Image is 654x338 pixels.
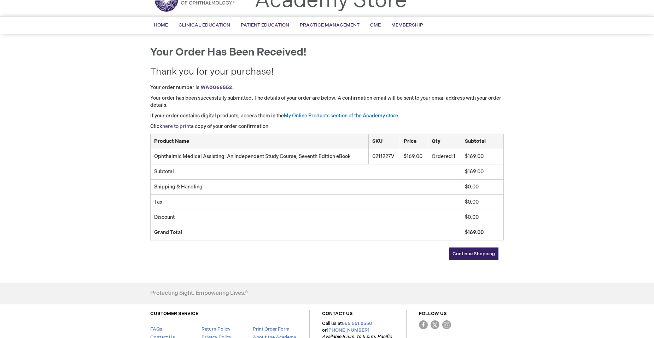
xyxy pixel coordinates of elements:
td: $0.00 [461,195,504,210]
td: $169.00 [461,225,504,240]
td: $169.00 [461,149,504,164]
span: Home [154,22,168,28]
td: $0.00 [461,210,504,225]
th: Qty [428,134,461,149]
td: $0.00 [461,180,504,195]
a: My Online Products section of the Academy store. [284,113,399,119]
a: FAQs [150,326,162,332]
p: If your order contains digital products, access them in the [150,112,504,120]
td: Discount [151,210,461,225]
td: $169.00 [400,149,428,164]
td: Tax [151,195,461,210]
span: Continue Shopping [452,251,495,257]
span: Practice Management [300,22,360,28]
a: [PHONE_NUMBER] [327,327,369,333]
img: Facebook [419,320,428,329]
p: Your order number is: . [150,84,504,91]
img: Twitter [431,320,439,329]
td: Shipping & Handling [151,180,461,195]
th: Price [400,134,428,149]
a: FOLLOW US [419,311,447,316]
td: 0211227V [369,149,400,164]
td: Ophthalmic Medical Assisting: An Independent Study Course, Seventh Edition eBook [151,149,369,164]
a: here to print [162,123,191,129]
a: Continue Shopping [449,247,498,260]
th: SKU [369,134,400,149]
span: CME [370,22,381,28]
span: Patient Education [241,22,289,28]
td: Grand Total [151,225,461,240]
th: Subtotal [461,134,504,149]
a: WA0066552 [201,84,232,91]
h2: Thank you for your purchase! [150,67,504,77]
img: instagram [442,320,451,329]
span: Ordered: [432,153,453,159]
p: Your order has been successfully submitted. The details of your order are below. A confirmation e... [150,95,504,109]
td: Subtotal [151,164,461,180]
td: 1 [428,149,461,164]
h4: Protecting Sight. Empowering Lives.® [150,290,248,297]
span: Membership [391,22,423,28]
th: Product Name [151,134,369,149]
span: Clinical Education [179,22,230,28]
a: CUSTOMER SERVICE [150,311,198,316]
a: Return Policy [202,326,230,332]
td: $169.00 [461,164,504,180]
p: Click a copy of your order confirmation. [150,123,504,130]
span: Your order has been received! [150,46,306,59]
a: Print Order Form [253,326,290,332]
a: CONTACT US [322,311,353,316]
a: 866.561.8558 [342,321,372,326]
